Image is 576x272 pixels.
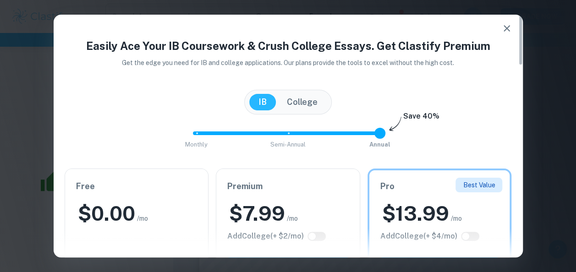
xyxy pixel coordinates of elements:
span: Monthly [185,141,208,148]
span: Semi-Annual [270,141,306,148]
h2: $ 13.99 [382,200,449,227]
h6: Premium [227,180,349,193]
span: /mo [137,213,148,223]
img: subscription-arrow.svg [389,116,401,132]
h2: $ 7.99 [229,200,285,227]
h6: Save 40% [403,111,439,126]
button: College [278,94,327,110]
span: /mo [287,213,298,223]
p: Best Value [463,180,495,190]
span: Annual [369,141,390,148]
h6: Pro [380,180,499,193]
span: /mo [451,213,462,223]
p: Get the edge you need for IB and college applications. Our plans provide the tools to excel witho... [109,58,467,68]
h4: Easily Ace Your IB Coursework & Crush College Essays. Get Clastify Premium [65,38,512,54]
h6: Free [76,180,197,193]
button: IB [249,94,276,110]
h2: $ 0.00 [78,200,135,227]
